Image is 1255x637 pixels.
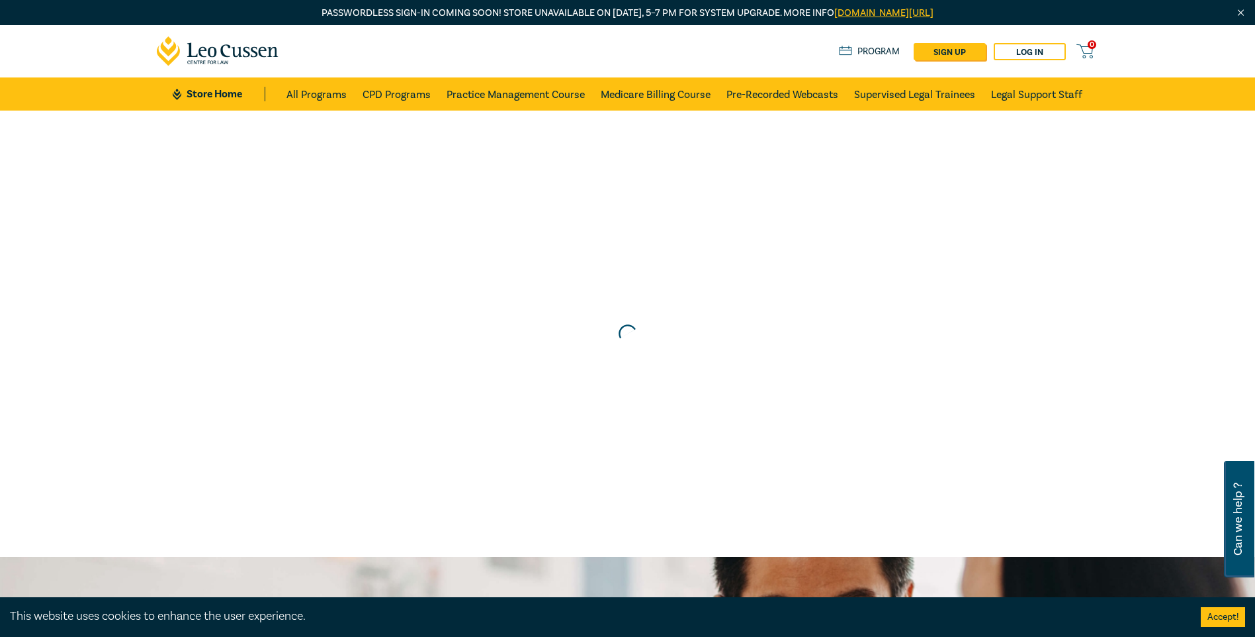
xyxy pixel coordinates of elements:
[1232,469,1244,569] span: Can we help ?
[1088,40,1096,49] span: 0
[994,43,1066,60] a: Log in
[447,77,585,111] a: Practice Management Course
[286,77,347,111] a: All Programs
[601,77,711,111] a: Medicare Billing Course
[363,77,431,111] a: CPD Programs
[991,77,1082,111] a: Legal Support Staff
[1201,607,1245,627] button: Accept cookies
[914,43,986,60] a: sign up
[173,87,265,101] a: Store Home
[10,608,1181,625] div: This website uses cookies to enhance the user experience.
[157,6,1099,21] p: Passwordless sign-in coming soon! Store unavailable on [DATE], 5–7 PM for system upgrade. More info
[726,77,838,111] a: Pre-Recorded Webcasts
[839,44,900,59] a: Program
[854,77,975,111] a: Supervised Legal Trainees
[834,7,933,19] a: [DOMAIN_NAME][URL]
[1235,7,1246,19] img: Close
